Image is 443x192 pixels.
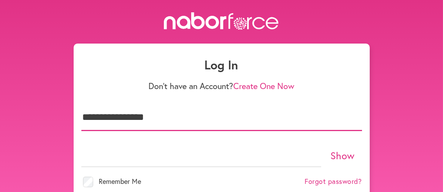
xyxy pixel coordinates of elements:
[330,149,355,162] a: Show
[81,81,362,91] p: Don't have an Account?
[81,57,362,72] h1: Log In
[234,80,295,91] a: Create One Now
[305,177,362,186] a: Forgot password?
[99,177,141,186] span: Remember Me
